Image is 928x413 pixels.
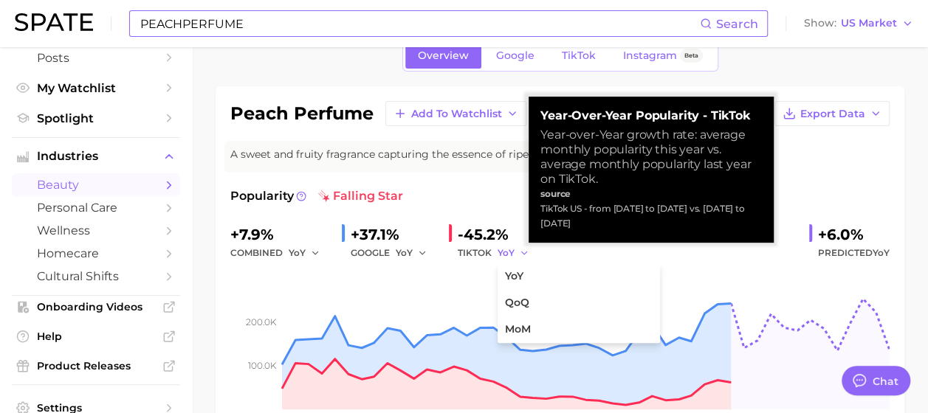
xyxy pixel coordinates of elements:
[37,178,155,192] span: beauty
[12,219,180,242] a: wellness
[230,147,605,162] span: A sweet and fruity fragrance capturing the essence of ripe, juicy peaches.
[12,173,180,196] a: beauty
[774,101,890,126] button: Export Data
[15,13,93,31] img: SPATE
[12,325,180,347] a: Help
[12,46,180,69] a: Posts
[841,19,897,27] span: US Market
[37,111,155,125] span: Spotlight
[800,108,865,120] span: Export Data
[351,223,437,246] div: +37.1%
[623,49,677,62] span: Instagram
[540,188,571,199] strong: source
[418,49,469,62] span: Overview
[12,355,180,377] a: Product Releases
[496,49,535,62] span: Google
[139,11,700,36] input: Search here for a brand, industry, or ingredient
[800,14,917,33] button: ShowUS Market
[12,296,180,318] a: Onboarding Videos
[716,17,758,31] span: Search
[396,244,427,262] button: YoY
[12,265,180,288] a: cultural shifts
[230,244,330,262] div: combined
[230,105,374,122] h1: peach perfume
[611,43,715,69] a: InstagramBeta
[505,296,529,309] span: QoQ
[37,330,155,343] span: Help
[818,223,890,246] div: +6.0%
[37,359,155,372] span: Product Releases
[385,101,526,126] button: Add to Watchlist
[684,49,698,62] span: Beta
[804,19,836,27] span: Show
[351,244,437,262] div: GOOGLE
[458,244,539,262] div: TIKTOK
[498,244,529,262] button: YoY
[562,49,596,62] span: TikTok
[505,323,531,336] span: MoM
[37,269,155,283] span: cultural shifts
[498,263,660,343] ul: YoY
[411,108,502,120] span: Add to Watchlist
[396,246,413,259] span: YoY
[540,128,762,187] div: Year-over-Year growth rate: average monthly popularity this year vs. average monthly popularity l...
[37,223,155,237] span: wellness
[549,43,608,69] a: TikTok
[289,246,306,259] span: YoY
[12,196,180,219] a: personal care
[405,43,481,69] a: Overview
[498,246,515,259] span: YoY
[873,247,890,258] span: YoY
[540,108,762,123] strong: Year-over-Year Popularity - TikTok
[37,51,155,65] span: Posts
[37,300,155,313] span: Onboarding Videos
[484,43,547,69] a: Google
[12,107,180,130] a: Spotlight
[37,246,155,260] span: homecare
[318,187,403,205] span: falling star
[289,244,320,262] button: YoY
[458,223,539,246] div: -45.2%
[37,150,155,163] span: Industries
[230,223,330,246] div: +7.9%
[818,244,890,262] span: Predicted
[12,145,180,167] button: Industries
[540,201,762,231] div: TikTok US - from [DATE] to [DATE] vs. [DATE] to [DATE]
[318,190,330,202] img: falling star
[12,77,180,100] a: My Watchlist
[37,81,155,95] span: My Watchlist
[12,242,180,265] a: homecare
[230,187,294,205] span: Popularity
[505,270,523,282] span: YoY
[37,201,155,215] span: personal care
